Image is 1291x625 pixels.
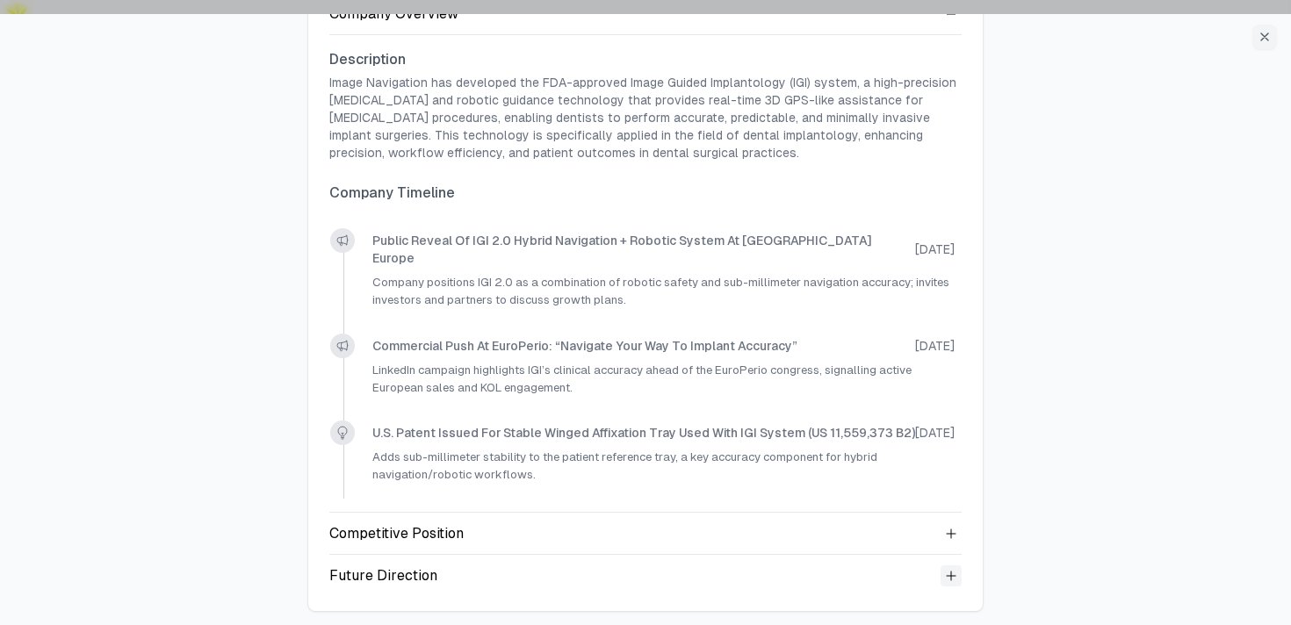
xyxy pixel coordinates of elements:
div: Future Direction [329,565,437,586]
p: Company positions IGI 2.0 as a combination of robotic safety and sub-millimeter navigation accura... [372,274,955,309]
span: [DATE] [915,337,955,355]
p: Adds sub-millimeter stability to the patient reference tray, a key accuracy component for hybrid ... [372,449,955,484]
span: [DATE] [915,424,955,442]
h3: Description [329,49,962,70]
p: Image Navigation has developed the FDA-approved Image Guided Implantology (IGI) system, a high-pr... [329,74,962,162]
a: Public reveal of IGI 2.0 hybrid navigation + robotic system at [GEOGRAPHIC_DATA] Europe [372,232,915,267]
div: Competitive Position [329,523,464,544]
div: Company Overview [329,4,458,25]
p: LinkedIn campaign highlights IGI’s clinical accuracy ahead of the EuroPerio congress, signalling ... [372,362,955,397]
a: Commercial push at EuroPerio: “Navigate your way to implant accuracy” [372,337,797,355]
span: [DATE] [915,241,955,258]
h3: Company Timeline [329,183,962,204]
a: U.S. patent issued for stable winged affixation tray used with IGI system (US 11,559,373 B2) [372,424,915,442]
